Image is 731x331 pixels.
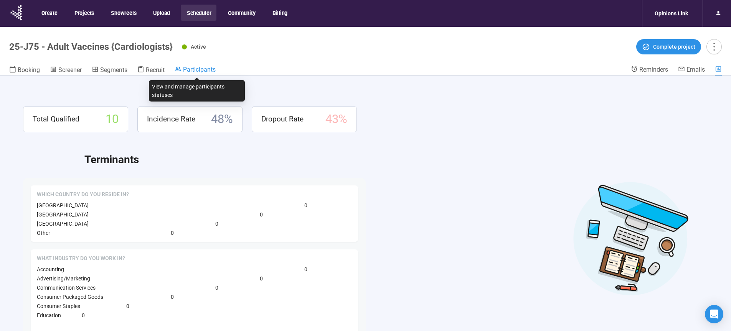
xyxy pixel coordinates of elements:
[37,266,64,272] span: Accounting
[147,113,195,125] span: Incidence Rate
[260,274,263,283] span: 0
[653,43,695,51] span: Complete project
[175,66,216,75] a: Participants
[636,39,701,54] button: Complete project
[171,229,174,237] span: 0
[149,80,245,102] div: View and manage participants statuses
[304,265,307,274] span: 0
[37,202,89,208] span: [GEOGRAPHIC_DATA]
[126,302,129,310] span: 0
[18,66,40,74] span: Booking
[92,66,127,75] a: Segments
[105,5,142,21] button: Showreels
[147,5,175,21] button: Upload
[304,201,307,210] span: 0
[37,275,90,282] span: Advertising/Marketing
[650,6,693,21] div: Opinions Link
[631,66,668,75] a: Reminders
[183,66,216,73] span: Participants
[37,211,89,218] span: [GEOGRAPHIC_DATA]
[37,303,80,309] span: Consumer Staples
[37,294,103,300] span: Consumer Packaged Goods
[33,113,79,125] span: Total Qualified
[709,41,719,52] span: more
[639,66,668,73] span: Reminders
[211,110,233,129] span: 48 %
[181,5,216,21] button: Scheduler
[146,66,165,74] span: Recruit
[37,191,129,198] span: Which country do you reside in?
[106,110,119,129] span: 10
[37,221,89,227] span: [GEOGRAPHIC_DATA]
[215,220,218,228] span: 0
[191,44,206,50] span: Active
[678,66,705,75] a: Emails
[573,181,689,296] img: Desktop work notes
[9,66,40,75] a: Booking
[68,5,99,21] button: Projects
[9,41,173,52] h1: 25-J75 - Adult Vaccines {Cardiologists}
[706,39,722,54] button: more
[705,305,723,323] div: Open Intercom Messenger
[50,66,82,75] a: Screener
[35,5,63,21] button: Create
[37,230,50,236] span: Other
[37,312,61,318] span: Education
[84,151,708,168] h2: Terminants
[261,113,304,125] span: Dropout Rate
[100,66,127,74] span: Segments
[171,293,174,301] span: 0
[215,283,218,292] span: 0
[260,210,263,219] span: 0
[58,66,82,74] span: Screener
[222,5,261,21] button: Community
[137,66,165,75] a: Recruit
[325,110,347,129] span: 43 %
[37,285,96,291] span: Communication Services
[266,5,293,21] button: Billing
[37,255,125,262] span: What Industry do you work in?
[82,311,85,320] span: 0
[686,66,705,73] span: Emails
